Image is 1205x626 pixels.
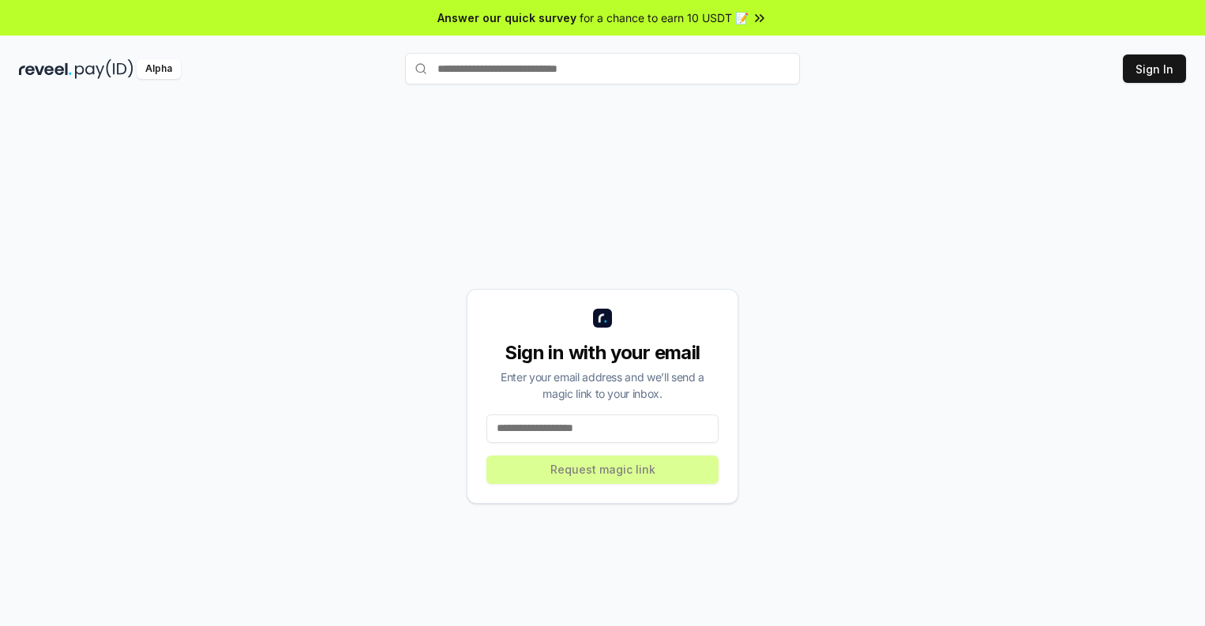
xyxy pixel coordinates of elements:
[486,369,719,402] div: Enter your email address and we’ll send a magic link to your inbox.
[75,59,133,79] img: pay_id
[486,340,719,365] div: Sign in with your email
[437,9,576,26] span: Answer our quick survey
[1123,54,1186,83] button: Sign In
[137,59,181,79] div: Alpha
[580,9,749,26] span: for a chance to earn 10 USDT 📝
[19,59,72,79] img: reveel_dark
[593,309,612,328] img: logo_small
